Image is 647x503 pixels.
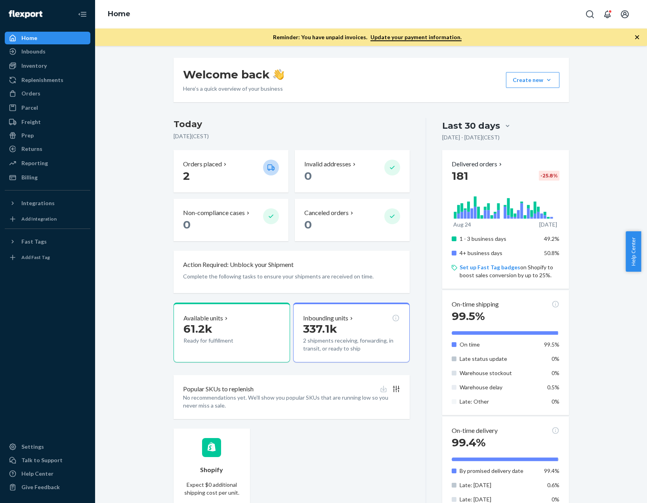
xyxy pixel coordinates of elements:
button: Delivered orders [452,160,504,169]
span: 0.6% [547,482,559,488]
p: Inbounding units [303,314,348,323]
a: Prep [5,129,90,142]
div: Add Fast Tag [21,254,50,261]
button: Integrations [5,197,90,210]
button: Canceled orders 0 [295,199,410,241]
a: Help Center [5,467,90,480]
p: Warehouse delay [460,383,538,391]
span: 99.4% [452,436,486,449]
span: 0 [183,218,191,231]
button: Close Navigation [74,6,90,22]
span: 337.1k [303,322,337,335]
div: Talk to Support [21,456,63,464]
p: 4+ business days [460,249,538,257]
div: Prep [21,131,34,139]
h1: Welcome back [183,67,284,82]
p: Ready for fulfillment [183,337,257,345]
p: Popular SKUs to replenish [183,385,254,394]
a: Add Fast Tag [5,251,90,264]
a: Reporting [5,157,90,170]
span: 2 [183,169,190,183]
span: 0% [552,355,559,362]
p: Non-compliance cases [183,208,245,217]
button: Help Center [626,231,641,272]
div: Replenishments [21,76,63,84]
div: Last 30 days [442,120,500,132]
p: Warehouse stockout [460,369,538,377]
h3: Today [174,118,410,131]
span: 0% [552,398,559,405]
div: Billing [21,173,38,181]
p: On-time delivery [452,426,498,435]
img: Flexport logo [9,10,42,18]
p: Here’s a quick overview of your business [183,85,284,93]
p: Reminder: You have unpaid invoices. [273,33,462,41]
p: Late status update [460,355,538,363]
p: Late: [DATE] [460,481,538,489]
button: Open Search Box [582,6,598,22]
div: Add Integration [21,215,57,222]
div: Reporting [21,159,48,167]
ol: breadcrumbs [101,3,137,26]
p: Late: Other [460,398,538,406]
p: On-time shipping [452,300,499,309]
a: Billing [5,171,90,184]
a: Orders [5,87,90,100]
a: Home [5,32,90,44]
span: 181 [452,169,468,183]
span: 61.2k [183,322,212,335]
div: Orders [21,90,40,97]
p: Orders placed [183,160,222,169]
p: [DATE] - [DATE] ( CEST ) [442,133,500,141]
button: Open account menu [617,6,633,22]
p: Canceled orders [304,208,349,217]
button: Create new [506,72,559,88]
div: Returns [21,145,42,153]
button: Inbounding units337.1k2 shipments receiving, forwarding, in transit, or ready to ship [293,303,410,363]
p: 2 shipments receiving, forwarding, in transit, or ready to ship [303,337,400,352]
div: -25.8 % [539,171,559,181]
div: Give Feedback [21,483,60,491]
div: Inbounds [21,48,46,55]
span: 99.4% [544,467,559,474]
span: 0.5% [547,384,559,391]
p: Expect $0 additional shipping cost per unit. [183,481,241,497]
span: 50.8% [544,250,559,256]
p: 1 - 3 business days [460,235,538,243]
div: Fast Tags [21,238,47,246]
img: hand-wave emoji [273,69,284,80]
span: 0% [552,370,559,376]
span: 49.2% [544,235,559,242]
a: Talk to Support [5,454,90,467]
button: Fast Tags [5,235,90,248]
span: 99.5% [452,309,485,323]
p: Invalid addresses [304,160,351,169]
a: Home [108,10,130,18]
div: Home [21,34,37,42]
p: [DATE] ( CEST ) [174,132,410,140]
p: On time [460,341,538,349]
p: Action Required: Unblock your Shipment [183,260,294,269]
p: By promised delivery date [460,467,538,475]
a: Freight [5,116,90,128]
span: 0% [552,496,559,503]
p: Complete the following tasks to ensure your shipments are received on time. [183,272,401,280]
div: Parcel [21,104,38,112]
button: Invalid addresses 0 [295,150,410,192]
span: 99.5% [544,341,559,348]
span: 0 [304,218,312,231]
a: Returns [5,143,90,155]
p: Shopify [200,465,223,474]
p: Available units [183,314,223,323]
span: 0 [304,169,312,183]
button: Give Feedback [5,481,90,493]
p: Aug 24 [453,221,471,229]
a: Inventory [5,59,90,72]
div: Help Center [21,470,53,478]
a: Replenishments [5,74,90,86]
div: Integrations [21,199,55,207]
a: Add Integration [5,213,90,225]
a: Parcel [5,101,90,114]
